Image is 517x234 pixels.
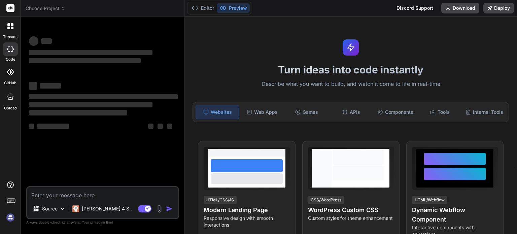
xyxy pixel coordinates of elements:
span: ‌ [29,94,178,99]
span: ‌ [40,83,61,89]
span: ‌ [29,102,152,107]
button: Preview [217,3,250,13]
img: Claude 4 Sonnet [72,205,79,212]
p: Always double-check its answers. Your in Bind [26,219,179,226]
div: HTML/CSS/JS [204,196,237,204]
span: ‌ [29,110,127,115]
span: Choose Project [26,5,66,12]
p: Custom styles for theme enhancement [308,215,394,222]
span: privacy [90,220,102,224]
div: Websites [196,105,239,119]
div: Web Apps [241,105,284,119]
div: APIs [330,105,373,119]
h4: Modern Landing Page [204,205,289,215]
label: code [6,57,15,62]
button: Download [441,3,479,13]
span: ‌ [29,58,141,63]
span: ‌ [41,38,52,44]
p: Source [42,205,58,212]
label: Upload [4,105,17,111]
img: attachment [156,205,163,213]
img: signin [5,212,16,223]
img: Pick Models [60,206,65,212]
div: Components [374,105,417,119]
span: ‌ [29,36,38,46]
div: Tools [418,105,461,119]
p: [PERSON_NAME] 4 S.. [82,205,132,212]
div: Games [285,105,328,119]
span: ‌ [148,124,153,129]
div: CSS/WordPress [308,196,344,204]
span: ‌ [29,50,152,55]
label: GitHub [4,80,16,86]
div: HTML/Webflow [412,196,447,204]
label: threads [3,34,18,40]
div: Discord Support [392,3,437,13]
span: ‌ [37,124,69,129]
img: icon [166,205,173,212]
p: Responsive design with smooth interactions [204,215,289,228]
p: Describe what you want to build, and watch it come to life in real-time [188,80,513,89]
button: Editor [189,3,217,13]
h4: WordPress Custom CSS [308,205,394,215]
h4: Dynamic Webflow Component [412,205,498,224]
span: ‌ [29,124,34,129]
span: ‌ [167,124,172,129]
span: ‌ [158,124,163,129]
h1: Turn ideas into code instantly [188,64,513,76]
button: Deploy [483,3,514,13]
span: ‌ [29,82,37,90]
div: Internal Tools [463,105,506,119]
